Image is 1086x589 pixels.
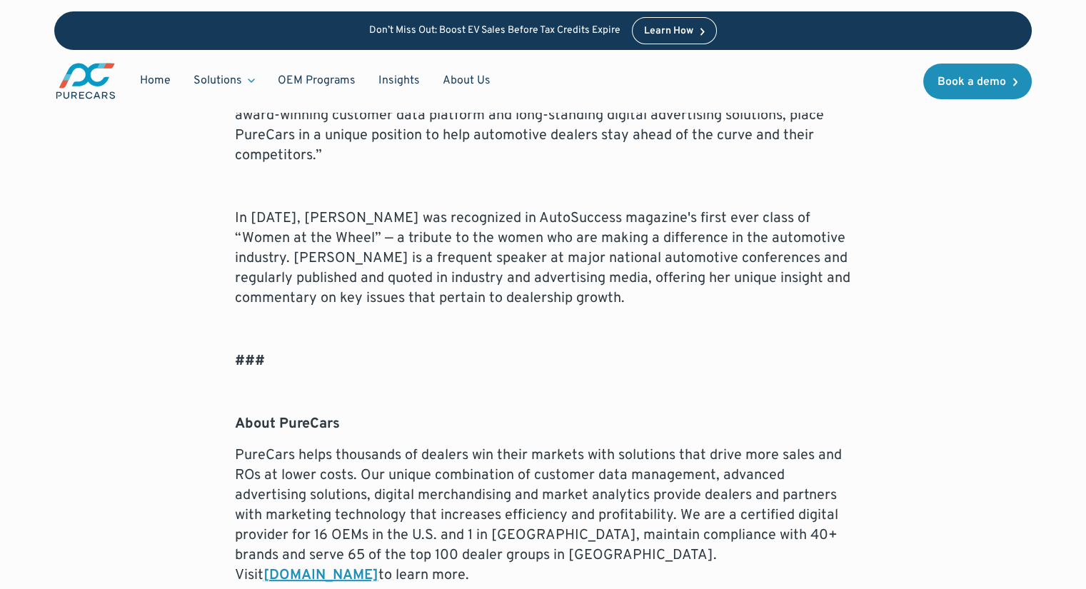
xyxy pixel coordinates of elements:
[235,66,852,166] p: “I am equal parts ecstatic and humbled by the opportunity to contribute to our partners’ and Pure...
[193,73,242,89] div: Solutions
[235,415,340,433] strong: About PureCars
[263,566,378,585] a: [DOMAIN_NAME]
[367,67,431,94] a: Insights
[235,208,852,308] p: In [DATE], [PERSON_NAME] was recognized in AutoSuccess magazine's first ever class of “Women at t...
[923,64,1032,99] a: Book a demo
[369,25,620,37] p: Don’t Miss Out: Boost EV Sales Before Tax Credits Expire
[431,67,502,94] a: About Us
[937,76,1006,88] div: Book a demo
[54,61,117,101] img: purecars logo
[644,26,693,36] div: Learn How
[235,352,265,371] strong: ###
[266,67,367,94] a: OEM Programs
[129,67,182,94] a: Home
[235,445,852,585] p: PureCars helps thousands of dealers win their markets with solutions that drive more sales and RO...
[632,17,717,44] a: Learn How
[235,177,852,197] p: ‍
[182,67,266,94] div: Solutions
[54,61,117,101] a: main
